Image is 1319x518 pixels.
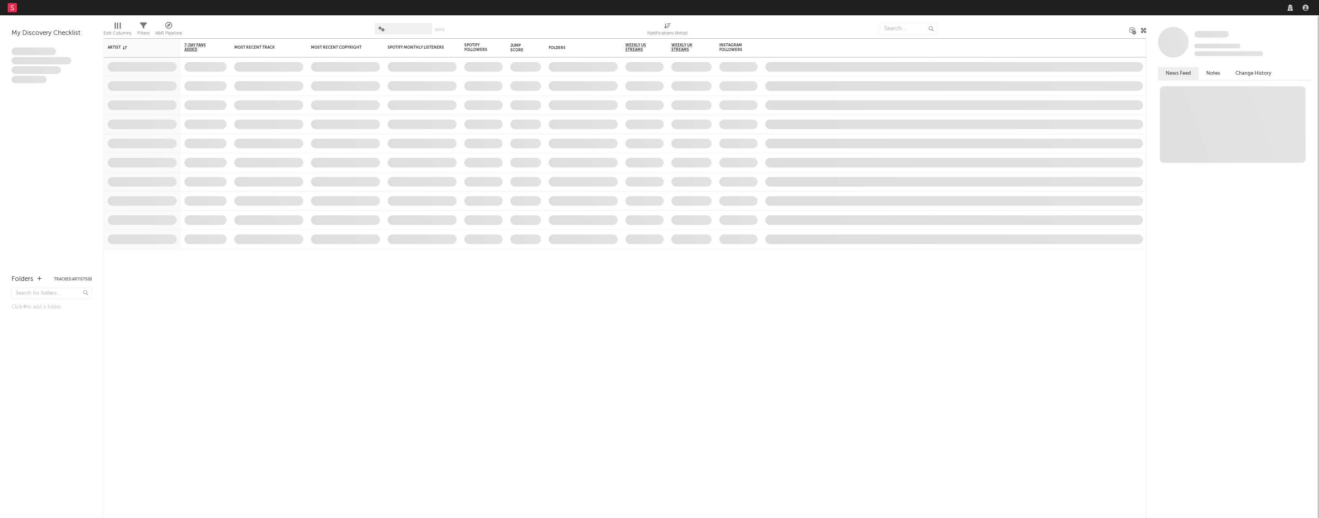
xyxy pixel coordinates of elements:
[311,45,368,50] div: Most Recent Copyright
[12,303,92,312] div: Click to add a folder.
[104,19,132,41] div: Edit Columns
[1194,44,1240,48] span: Tracking Since: [DATE]
[234,45,292,50] div: Most Recent Track
[1194,51,1263,56] span: 0 fans last week
[388,45,445,50] div: Spotify Monthly Listeners
[12,76,47,84] span: Aliquam viverra
[1194,31,1229,38] a: Some Artist
[155,19,182,41] div: A&R Pipeline
[625,43,652,52] span: Weekly US Streams
[54,277,92,281] button: Tracked Artists(0)
[435,28,445,32] button: Save
[137,19,150,41] div: Filters
[464,43,491,52] div: Spotify Followers
[12,57,71,65] span: Integer aliquet in purus et
[12,66,61,74] span: Praesent ac interdum
[1158,67,1199,80] button: News Feed
[12,288,92,299] input: Search for folders...
[510,43,530,52] div: Jump Score
[155,29,182,38] div: A&R Pipeline
[647,29,687,38] div: Notifications (Artist)
[184,43,215,52] span: 7-Day Fans Added
[647,19,687,41] div: Notifications (Artist)
[880,23,937,34] input: Search...
[104,29,132,38] div: Edit Columns
[719,43,746,52] div: Instagram Followers
[12,275,33,284] div: Folders
[12,29,92,38] div: My Discovery Checklist
[1199,67,1228,80] button: Notes
[671,43,700,52] span: Weekly UK Streams
[12,48,56,55] span: Lorem ipsum dolor
[1228,67,1279,80] button: Change History
[108,45,165,50] div: Artist
[137,29,150,38] div: Filters
[549,46,606,50] div: Folders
